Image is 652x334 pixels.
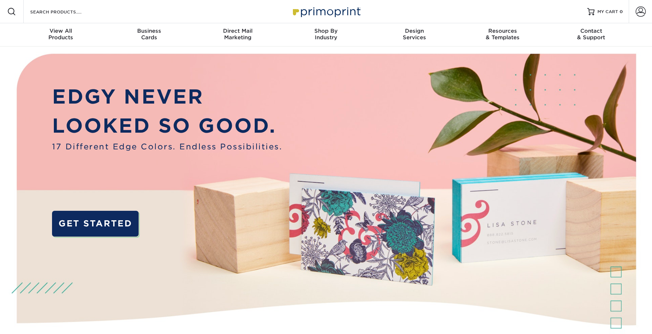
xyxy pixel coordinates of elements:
[620,9,623,14] span: 0
[17,28,105,34] span: View All
[17,28,105,41] div: Products
[282,28,370,41] div: Industry
[370,28,458,34] span: Design
[282,23,370,47] a: Shop ByIndustry
[194,28,282,34] span: Direct Mail
[29,7,100,16] input: SEARCH PRODUCTS.....
[194,23,282,47] a: Direct MailMarketing
[105,28,194,34] span: Business
[52,141,282,152] span: 17 Different Edge Colors. Endless Possibilities.
[458,23,547,47] a: Resources& Templates
[52,82,282,112] p: EDGY NEVER
[105,23,194,47] a: BusinessCards
[547,23,635,47] a: Contact& Support
[194,28,282,41] div: Marketing
[52,111,282,141] p: LOOKED SO GOOD.
[370,28,458,41] div: Services
[458,28,547,41] div: & Templates
[597,9,618,15] span: MY CART
[458,28,547,34] span: Resources
[52,211,138,237] a: GET STARTED
[547,28,635,41] div: & Support
[17,23,105,47] a: View AllProducts
[282,28,370,34] span: Shop By
[290,4,362,19] img: Primoprint
[547,28,635,34] span: Contact
[370,23,458,47] a: DesignServices
[105,28,194,41] div: Cards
